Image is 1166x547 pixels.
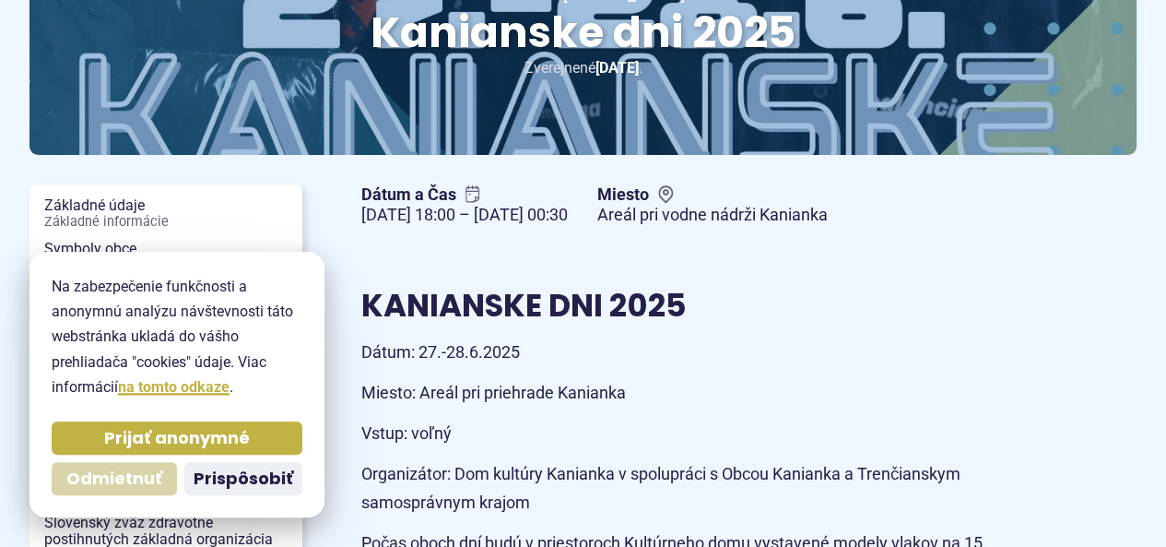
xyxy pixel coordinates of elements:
span: Odmietnuť [66,469,162,490]
figcaption: [DATE] 18:00 – [DATE] 00:30 [361,205,568,226]
span: Dátum a Čas [361,184,568,206]
span: Symboly obce [44,235,288,263]
p: Na zabezpečenie funkčnosti a anonymnú analýzu návštevnosti táto webstránka ukladá do vášho prehli... [52,274,302,399]
span: [DATE] [595,59,639,77]
button: Prispôsobiť [184,462,302,495]
p: Vstup: voľný [361,420,1016,448]
button: Prijať anonymné [52,422,302,455]
span: KANIANSKE DNI 2025 [361,283,687,327]
span: Kanianske dni 2025 [371,3,795,62]
span: Základné informácie [44,215,288,230]
span: Prispôsobiť [194,469,293,490]
p: Dátum: 27.-28.6.2025 [361,339,1016,367]
p: Organizátor: Dom kultúry Kanianka v spolupráci s Obcou Kanianka a Trenčianskym samosprávnym krajom [361,460,1016,517]
span: Miesto [597,184,828,206]
a: Základné údajeZákladné informácie [29,192,302,235]
figcaption: Areál pri vodne nádrži Kanianka [597,205,828,226]
p: Zverejnené . [88,55,1078,80]
button: Odmietnuť [52,462,177,495]
a: Symboly obce [29,235,302,263]
p: Miesto: Areál pri priehrade Kanianka [361,379,1016,408]
span: Základné údaje [44,192,288,235]
span: Prijať anonymné [104,428,250,449]
a: na tomto odkaze [118,378,230,396]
